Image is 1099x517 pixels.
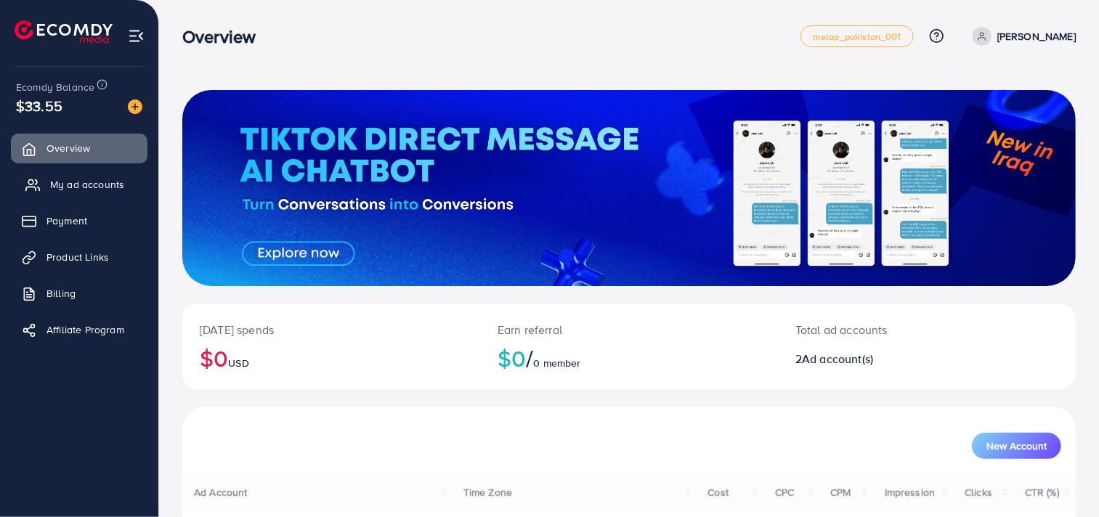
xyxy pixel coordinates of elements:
[46,286,76,301] span: Billing
[802,351,873,367] span: Ad account(s)
[46,322,124,337] span: Affiliate Program
[46,213,87,228] span: Payment
[967,27,1076,46] a: [PERSON_NAME]
[128,99,142,114] img: image
[128,28,145,44] img: menu
[795,352,984,366] h2: 2
[50,177,124,192] span: My ad accounts
[11,243,147,272] a: Product Links
[182,26,267,47] h3: Overview
[11,279,147,308] a: Billing
[795,321,984,338] p: Total ad accounts
[228,356,248,370] span: USD
[800,25,914,47] a: metap_pakistan_001
[200,344,463,372] h2: $0
[16,80,94,94] span: Ecomdy Balance
[46,141,90,155] span: Overview
[986,441,1047,451] span: New Account
[46,250,109,264] span: Product Links
[498,344,761,372] h2: $0
[200,321,463,338] p: [DATE] spends
[15,20,113,43] img: logo
[11,315,147,344] a: Affiliate Program
[11,206,147,235] a: Payment
[534,356,581,370] span: 0 member
[11,170,147,199] a: My ad accounts
[997,28,1076,45] p: [PERSON_NAME]
[813,32,901,41] span: metap_pakistan_001
[498,321,761,338] p: Earn referral
[16,95,62,116] span: $33.55
[11,134,147,163] a: Overview
[526,341,533,375] span: /
[972,433,1061,459] button: New Account
[1037,452,1088,506] iframe: Chat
